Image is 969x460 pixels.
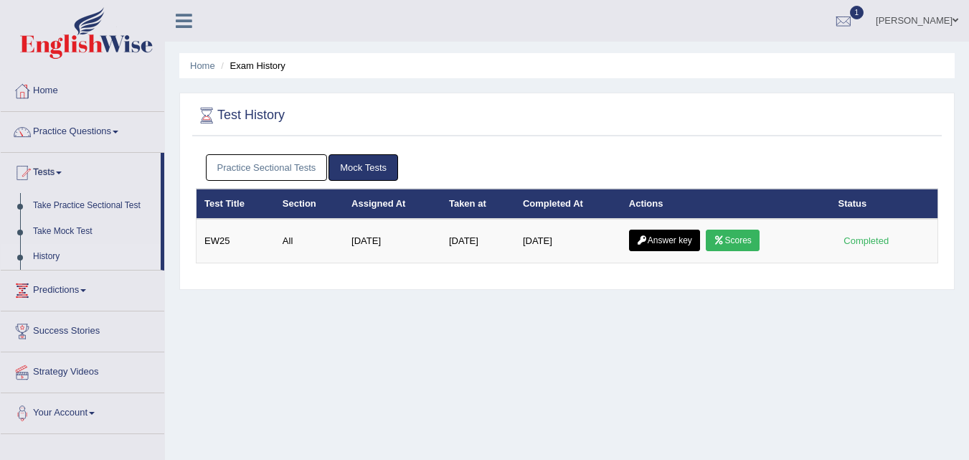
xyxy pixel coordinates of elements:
a: Answer key [629,230,700,251]
a: Predictions [1,271,164,306]
div: Completed [838,233,894,248]
th: Status [831,189,938,219]
a: Take Mock Test [27,219,161,245]
th: Section [275,189,344,219]
td: All [275,219,344,263]
a: Practice Sectional Tests [206,154,328,181]
td: EW25 [197,219,275,263]
a: Strategy Videos [1,352,164,388]
a: Mock Tests [328,154,398,181]
a: History [27,244,161,270]
a: Practice Questions [1,112,164,148]
span: 1 [850,6,864,19]
td: [DATE] [441,219,515,263]
a: Success Stories [1,311,164,347]
a: Home [190,60,215,71]
a: Your Account [1,393,164,429]
th: Test Title [197,189,275,219]
a: Home [1,71,164,107]
th: Actions [621,189,831,219]
h2: Test History [196,105,285,126]
li: Exam History [217,59,285,72]
td: [DATE] [344,219,441,263]
th: Taken at [441,189,515,219]
th: Completed At [515,189,621,219]
td: [DATE] [515,219,621,263]
a: Scores [706,230,759,251]
a: Tests [1,153,161,189]
a: Take Practice Sectional Test [27,193,161,219]
th: Assigned At [344,189,441,219]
